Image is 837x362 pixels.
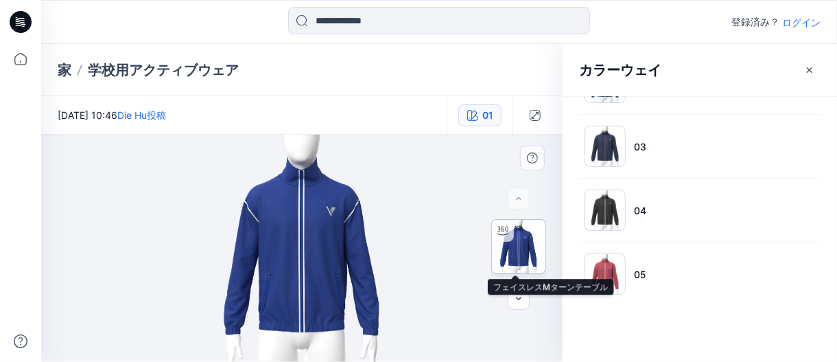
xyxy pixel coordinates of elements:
[579,62,661,78] font: カラーウェイ
[458,104,502,126] button: 01
[634,205,646,216] font: 04
[731,16,779,27] font: 登録済み？
[88,62,239,78] font: 学校用アクティブウェア
[482,109,493,121] font: 01
[585,126,626,167] img: 03
[782,16,821,28] font: ログイン
[634,141,646,152] font: 03
[585,253,626,295] img: 05
[585,190,626,231] img: 04
[58,62,71,78] font: 家
[634,269,646,280] font: 05
[58,60,71,80] a: 家
[117,109,166,121] a: Die Hu投稿
[58,109,117,121] font: [DATE] 10:46
[492,220,545,273] img: フェイスレスMターンテーブル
